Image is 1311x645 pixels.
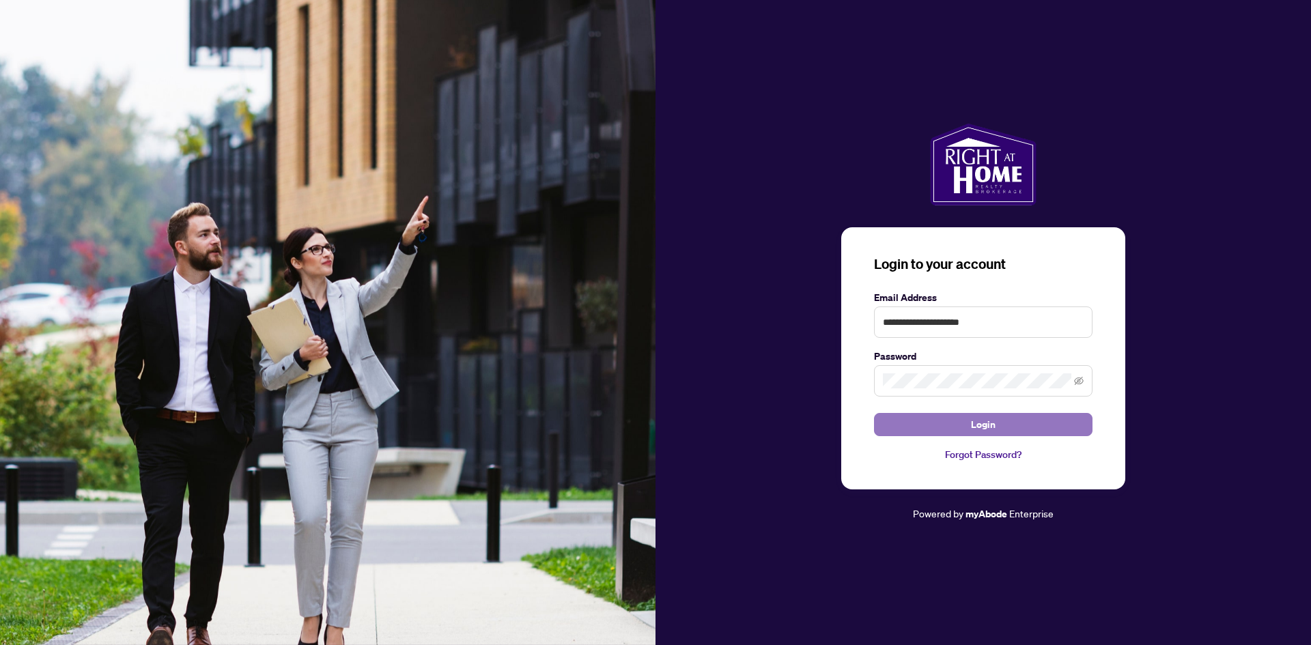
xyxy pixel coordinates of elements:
img: ma-logo [930,124,1036,205]
label: Password [874,349,1092,364]
span: Enterprise [1009,507,1054,519]
a: Forgot Password? [874,447,1092,462]
h3: Login to your account [874,255,1092,274]
label: Email Address [874,290,1092,305]
span: Powered by [913,507,963,519]
span: eye-invisible [1074,376,1084,386]
a: myAbode [965,506,1007,521]
span: Login [971,414,996,435]
button: Login [874,413,1092,436]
